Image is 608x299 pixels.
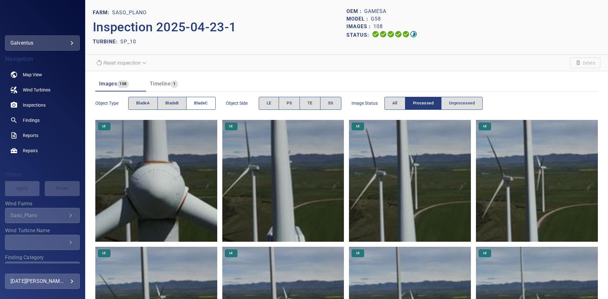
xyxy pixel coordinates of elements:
a: repairs noActive [5,143,80,158]
svg: Data Formatted 100% [379,30,387,38]
span: LE [225,251,237,255]
button: LE [259,97,279,110]
span: All [392,100,397,107]
a: map noActive [5,67,80,82]
div: Saso_Plano [10,212,67,218]
p: 108 [373,23,383,30]
span: SS [328,100,333,107]
a: windturbines noActive [5,82,80,97]
p: SP_10 [120,38,136,46]
svg: Classification 95% [410,30,417,38]
span: Object type [95,100,128,106]
span: Images [99,81,117,87]
span: LE [267,100,271,107]
div: Wind Turbine Name [5,235,80,250]
p: Inspection 2025-04-23-1 [93,18,347,37]
span: TE [307,100,313,107]
div: objectSide [259,97,341,110]
span: Inspections [23,102,46,108]
svg: ML Processing 100% [395,30,402,38]
button: bladeB [157,97,187,110]
a: inspections noActive [5,97,80,113]
button: Processed [405,97,441,110]
p: Gamesa [364,8,386,15]
span: Image Status [351,100,384,106]
button: bladeA [128,97,158,110]
p: TURBINE: [93,38,120,46]
div: galventus [5,35,80,51]
svg: Uploading 100% [372,30,379,38]
button: SS [320,97,341,110]
span: bladeB [165,100,179,107]
button: TE [300,97,320,110]
span: Unprocessed [449,100,475,107]
h4: Filters [5,171,80,178]
span: Findings [23,117,40,123]
p: FARM: [93,9,112,16]
span: bladeA [136,100,150,107]
span: 108 [117,80,129,88]
img: galventus-logo [25,16,60,22]
span: Repairs [23,147,38,154]
div: galventus [10,38,74,48]
svg: Matching 100% [402,30,410,38]
span: LE [352,124,364,128]
div: Wind Farms [5,208,80,223]
span: LE [479,251,491,255]
div: imageStatus [384,97,483,110]
p: G58 [371,15,381,23]
p: Saso_Plano [112,9,147,16]
div: Finding Category [5,262,80,277]
span: Reports [23,132,38,139]
p: OEM : [346,8,364,15]
span: LE [479,124,491,128]
div: objectType [128,97,216,110]
span: Wind Turbines [23,87,50,93]
span: LE [352,251,364,255]
a: findings noActive [5,113,80,128]
label: Finding Category [5,255,80,260]
span: Processed [413,100,434,107]
button: PS [279,97,300,110]
button: Unprocessed [441,97,483,110]
span: Map View [23,72,42,78]
div: Unable to reset the inspection due to your user permissions [93,57,150,68]
p: Model : [346,15,371,23]
label: Wind Turbine Name [5,228,80,233]
label: Wind Farms [5,201,80,206]
span: LE [98,251,110,255]
p: Status: [346,30,372,40]
span: Unable to delete the inspection due to your user permissions [570,58,600,68]
span: LE [98,124,110,128]
p: Images : [346,23,373,30]
svg: Selecting 100% [387,30,395,38]
span: LE [225,124,237,128]
span: Timeline [150,81,171,87]
div: [DATE][PERSON_NAME] [10,276,74,286]
span: 1 [171,80,178,88]
span: bladeC [194,100,207,107]
button: All [384,97,405,110]
div: Reset inspection [93,57,150,68]
button: bladeC [186,97,215,110]
span: Object Side [226,100,259,106]
em: Reset inspection [103,60,140,66]
a: reports noActive [5,128,80,143]
span: PS [287,100,292,107]
h4: Navigation [5,56,80,62]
